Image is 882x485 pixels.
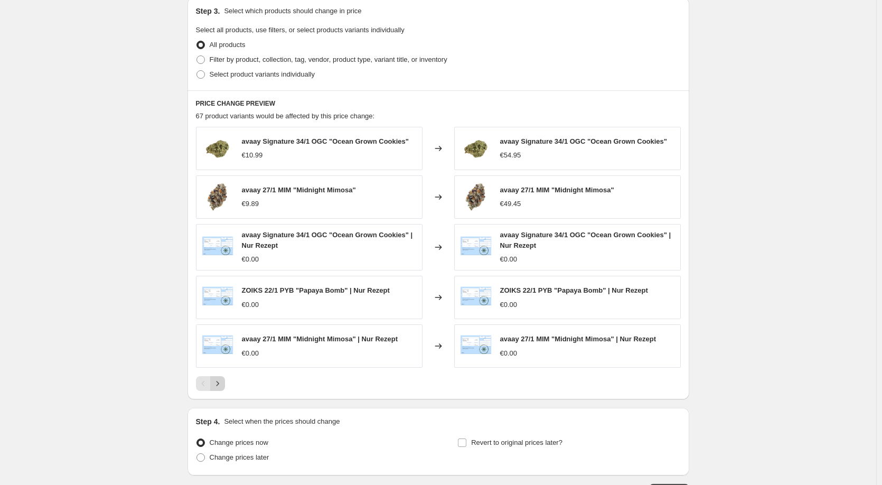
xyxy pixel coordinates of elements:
[242,199,259,209] div: €9.89
[500,137,668,145] span: avaay Signature 34/1 OGC "Ocean Grown Cookies"
[224,416,340,427] p: Select when the prices should change
[500,231,671,249] span: avaay Signature 34/1 OGC "Ocean Grown Cookies" | Nur Rezept
[196,112,375,120] span: 67 product variants would be affected by this price change:
[500,286,648,294] span: ZOIKS 22/1 PYB "Papaya Bomb" | Nur Rezept
[224,6,361,16] p: Select which products should change in price
[210,55,447,63] span: Filter by product, collection, tag, vendor, product type, variant title, or inventory
[500,150,521,161] div: €54.95
[460,282,492,313] img: px_only_pdp_image_b7d665f7-84fc-452f-a4b2-88526e8d5daa_80x.png
[460,330,492,362] img: px_only_pdp_image_087a0b25-057d-4dd8-a0ee-58a8134372dd_80x.png
[202,330,233,362] img: px_only_pdp_image_087a0b25-057d-4dd8-a0ee-58a8134372dd_80x.png
[242,348,259,359] div: €0.00
[500,254,518,265] div: €0.00
[196,416,220,427] h2: Step 4.
[460,133,492,164] img: pdp_image15_80x.png
[500,348,518,359] div: €0.00
[500,335,656,343] span: avaay 27/1 MIM "Midnight Mimosa" | Nur Rezept
[202,231,233,263] img: px_only_pdp_image_919bd1af-0bba-4080-aa9b-af33d6f2a593_80x.png
[202,133,233,164] img: pdp_image15_80x.png
[500,186,614,194] span: avaay 27/1 MIM "Midnight Mimosa"
[242,231,413,249] span: avaay Signature 34/1 OGC "Ocean Grown Cookies" | Nur Rezept
[210,453,269,461] span: Change prices later
[196,99,681,108] h6: PRICE CHANGE PREVIEW
[500,199,521,209] div: €49.45
[202,181,233,213] img: pdp_image59_80x.png
[460,181,492,213] img: pdp_image59_80x.png
[242,150,263,161] div: €10.99
[500,300,518,310] div: €0.00
[242,300,259,310] div: €0.00
[242,137,409,145] span: avaay Signature 34/1 OGC "Ocean Grown Cookies"
[242,286,390,294] span: ZOIKS 22/1 PYB "Papaya Bomb" | Nur Rezept
[196,376,225,391] nav: Pagination
[196,6,220,16] h2: Step 3.
[210,70,315,78] span: Select product variants individually
[242,186,356,194] span: avaay 27/1 MIM "Midnight Mimosa"
[242,254,259,265] div: €0.00
[460,231,492,263] img: px_only_pdp_image_919bd1af-0bba-4080-aa9b-af33d6f2a593_80x.png
[202,282,233,313] img: px_only_pdp_image_b7d665f7-84fc-452f-a4b2-88526e8d5daa_80x.png
[210,376,225,391] button: Next
[471,439,562,446] span: Revert to original prices later?
[196,26,405,34] span: Select all products, use filters, or select products variants individually
[210,41,246,49] span: All products
[210,439,268,446] span: Change prices now
[242,335,398,343] span: avaay 27/1 MIM "Midnight Mimosa" | Nur Rezept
